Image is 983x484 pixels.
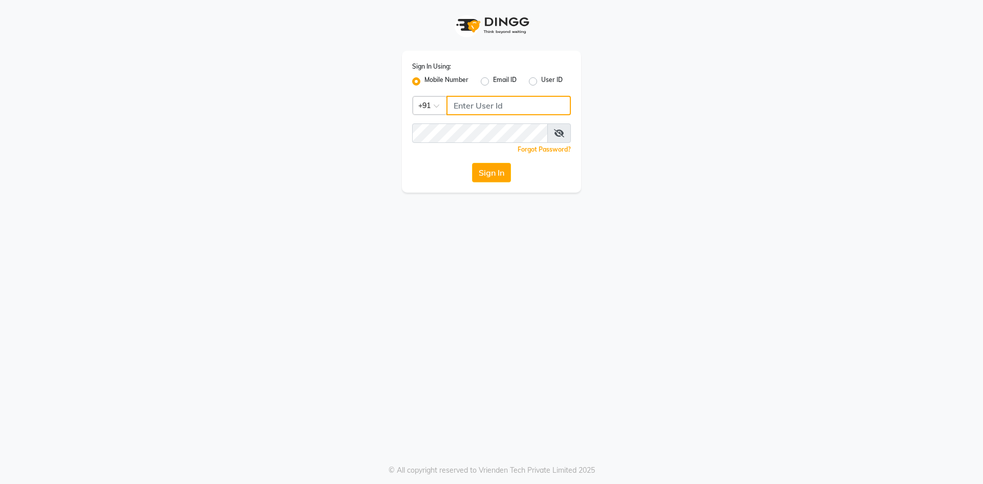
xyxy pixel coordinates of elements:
input: Username [412,123,548,143]
label: User ID [541,75,563,88]
a: Forgot Password? [518,145,571,153]
label: Mobile Number [424,75,468,88]
img: logo1.svg [451,10,532,40]
button: Sign In [472,163,511,182]
input: Username [446,96,571,115]
label: Sign In Using: [412,62,451,71]
label: Email ID [493,75,517,88]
